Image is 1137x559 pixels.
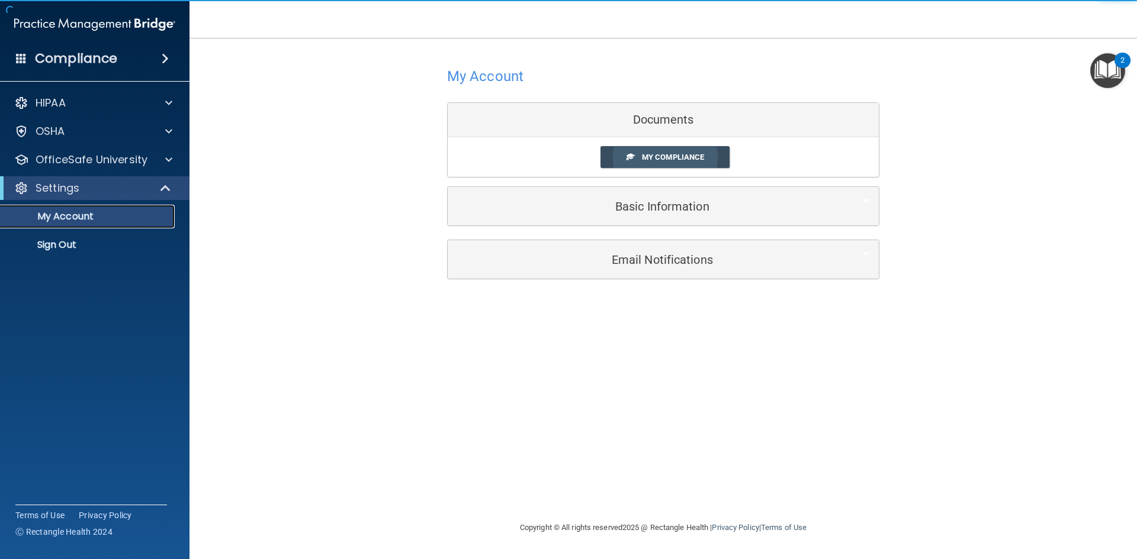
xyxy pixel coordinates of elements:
[1120,60,1125,76] div: 2
[8,239,169,251] p: Sign Out
[761,523,807,532] a: Terms of Use
[457,200,834,213] h5: Basic Information
[14,12,175,36] img: PMB logo
[36,153,147,167] p: OfficeSafe University
[15,509,65,521] a: Terms of Use
[447,509,879,547] div: Copyright © All rights reserved 2025 @ Rectangle Health | |
[448,103,879,137] div: Documents
[79,509,132,521] a: Privacy Policy
[8,211,169,222] p: My Account
[14,124,172,138] a: OSHA
[36,124,65,138] p: OSHA
[642,153,704,161] span: My Compliance
[457,253,834,266] h5: Email Notifications
[14,181,172,195] a: Settings
[457,246,870,273] a: Email Notifications
[36,181,79,195] p: Settings
[35,50,117,67] h4: Compliance
[447,69,523,84] h4: My Account
[15,526,113,538] span: Ⓒ Rectangle Health 2024
[712,523,759,532] a: Privacy Policy
[14,153,172,167] a: OfficeSafe University
[14,96,172,110] a: HIPAA
[36,96,66,110] p: HIPAA
[457,193,870,219] a: Basic Information
[1090,53,1125,88] button: Open Resource Center, 2 new notifications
